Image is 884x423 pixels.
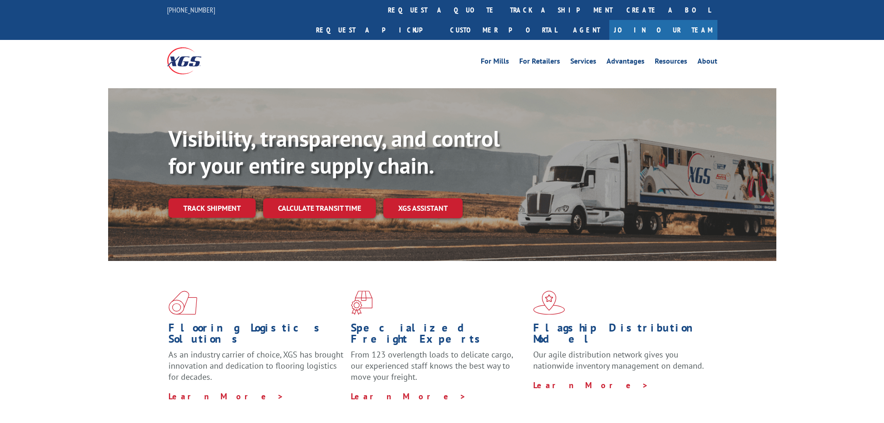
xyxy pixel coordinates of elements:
a: Track shipment [168,198,256,218]
a: Customer Portal [443,20,564,40]
h1: Flagship Distribution Model [533,322,709,349]
span: Our agile distribution network gives you nationwide inventory management on demand. [533,349,704,371]
a: Join Our Team [609,20,717,40]
a: Learn More > [351,391,466,402]
a: Learn More > [533,380,649,390]
a: Calculate transit time [263,198,376,218]
a: Learn More > [168,391,284,402]
a: Advantages [607,58,645,68]
a: Request a pickup [309,20,443,40]
a: Agent [564,20,609,40]
a: For Mills [481,58,509,68]
p: From 123 overlength loads to delicate cargo, our experienced staff knows the best way to move you... [351,349,526,390]
a: Services [570,58,596,68]
img: xgs-icon-flagship-distribution-model-red [533,291,565,315]
h1: Specialized Freight Experts [351,322,526,349]
b: Visibility, transparency, and control for your entire supply chain. [168,124,500,180]
span: As an industry carrier of choice, XGS has brought innovation and dedication to flooring logistics... [168,349,343,382]
a: Resources [655,58,687,68]
img: xgs-icon-total-supply-chain-intelligence-red [168,291,197,315]
h1: Flooring Logistics Solutions [168,322,344,349]
a: About [697,58,717,68]
a: For Retailers [519,58,560,68]
a: [PHONE_NUMBER] [167,5,215,14]
img: xgs-icon-focused-on-flooring-red [351,291,373,315]
a: XGS ASSISTANT [383,198,463,218]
